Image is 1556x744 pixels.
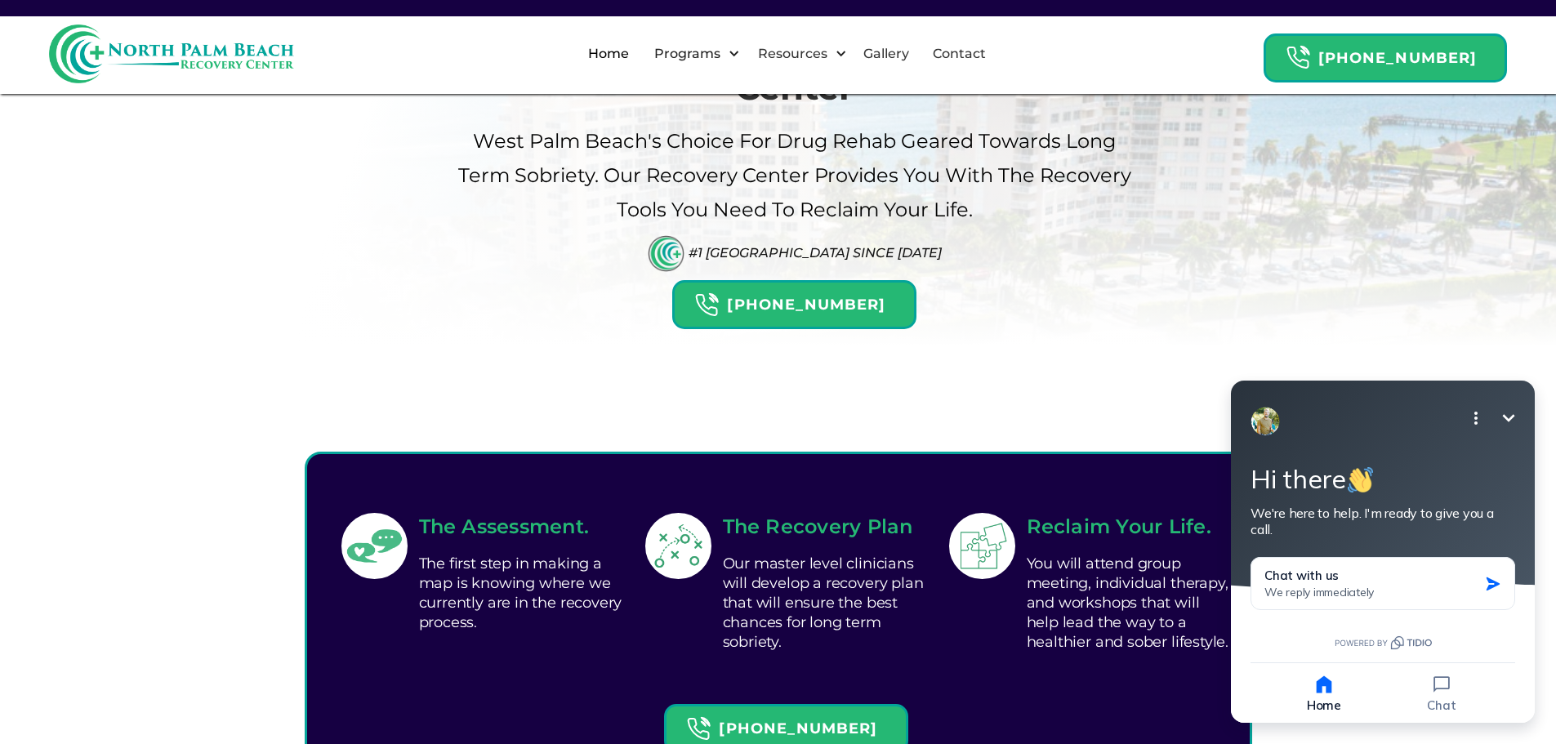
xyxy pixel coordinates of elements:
img: Header Calendar Icons [686,716,711,742]
div: Programs [650,44,724,64]
img: Simple Service Icon [344,515,405,577]
strong: [PHONE_NUMBER] [719,719,877,737]
p: West palm beach's Choice For drug Rehab Geared Towards Long term sobriety. Our Recovery Center pr... [456,124,1134,227]
div: Resources [744,28,851,80]
img: Simple Service Icon [648,515,709,577]
a: Gallery [854,28,919,80]
div: Programs [640,28,744,80]
strong: [PHONE_NUMBER] [1318,49,1477,67]
div: #1 [GEOGRAPHIC_DATA] Since [DATE] [689,245,942,261]
a: Header Calendar Icons[PHONE_NUMBER] [1264,25,1507,82]
iframe: Tidio Chat [1210,360,1556,744]
a: Header Calendar Icons[PHONE_NUMBER] [672,272,916,329]
a: Home [578,28,639,80]
h1: [GEOGRAPHIC_DATA]'s #1 Recovery Center [456,26,1134,109]
div: The first step in making a map is knowing where we currently are in the recovery process. [419,550,626,636]
h2: The Recovery Plan [723,512,930,541]
h2: The Assessment. [419,512,626,541]
img: Header Calendar Icons [1286,45,1310,70]
a: Contact [923,28,996,80]
div: Our master level clinicians will develop a recovery plan that will ensure the best chances for lo... [723,550,930,656]
img: Header Calendar Icons [694,292,719,318]
div: You will attend group meeting, individual therapy, and workshops that will help lead the way to a... [1027,550,1233,656]
div: Resources [754,44,832,64]
strong: [PHONE_NUMBER] [727,296,885,314]
h2: Reclaim Your Life. [1027,512,1233,541]
img: Simple Service Icon [952,515,1013,577]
